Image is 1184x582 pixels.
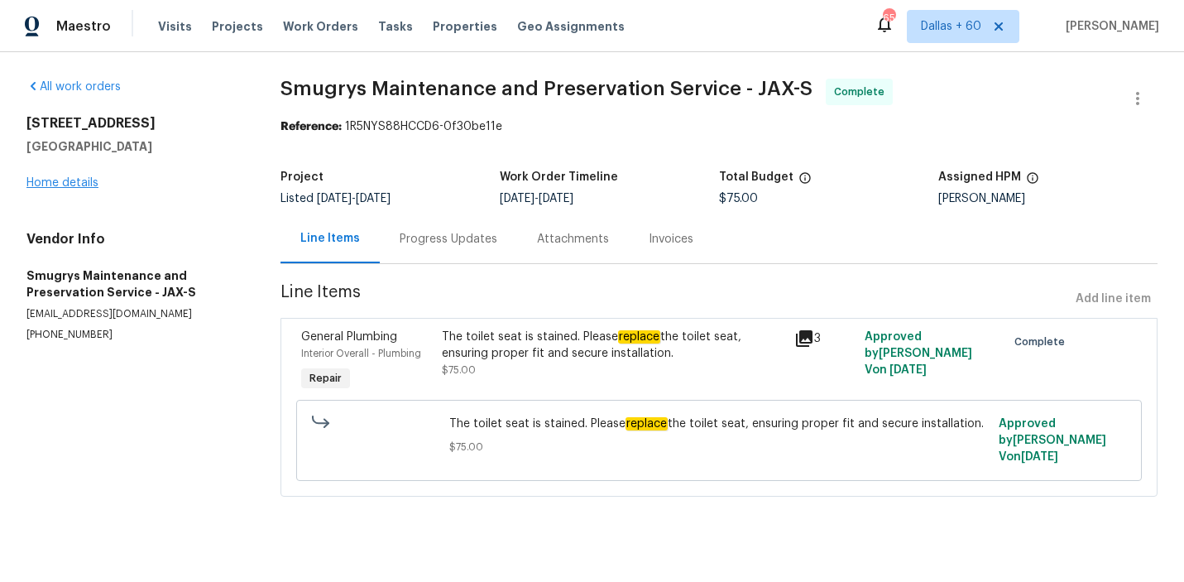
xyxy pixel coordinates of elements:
b: Reference: [280,121,342,132]
span: Maestro [56,18,111,35]
span: [DATE] [317,193,352,204]
span: Visits [158,18,192,35]
div: 659 [883,10,894,26]
span: Projects [212,18,263,35]
div: Line Items [300,230,360,247]
span: $75.00 [449,439,989,455]
span: Interior Overall - Plumbing [301,349,421,358]
span: [DATE] [356,193,391,204]
a: Home details [26,177,98,189]
span: [DATE] [539,193,573,204]
span: Smugrys Maintenance and Preservation Service - JAX-S [280,79,813,99]
em: replace [618,330,660,344]
span: [DATE] [1021,451,1058,463]
span: The hpm assigned to this work order. [1026,171,1039,193]
h5: [GEOGRAPHIC_DATA] [26,138,241,155]
span: Listed [280,193,391,204]
span: Complete [1014,334,1071,350]
div: 1R5NYS88HCCD6-0f30be11e [280,118,1158,135]
span: Complete [834,84,891,100]
span: - [317,193,391,204]
h5: Assigned HPM [938,171,1021,183]
span: Approved by [PERSON_NAME] V on [999,418,1106,463]
span: [DATE] [500,193,534,204]
span: $75.00 [719,193,758,204]
span: The toilet seat is stained. Please the toilet seat, ensuring proper fit and secure installation. [449,416,989,432]
div: [PERSON_NAME] [938,193,1158,204]
h5: Project [280,171,324,183]
div: Attachments [537,231,609,248]
h5: Total Budget [719,171,793,183]
span: Properties [433,18,497,35]
div: 3 [794,329,855,349]
p: [EMAIL_ADDRESS][DOMAIN_NAME] [26,307,241,321]
span: Tasks [378,21,413,32]
h5: Work Order Timeline [500,171,618,183]
span: General Plumbing [301,331,397,343]
span: - [500,193,573,204]
h5: Smugrys Maintenance and Preservation Service - JAX-S [26,267,241,301]
span: Repair [303,370,348,387]
span: The total cost of line items that have been proposed by Opendoor. This sum includes line items th... [798,171,812,193]
span: [DATE] [889,364,927,376]
span: [PERSON_NAME] [1059,18,1159,35]
span: Dallas + 60 [921,18,981,35]
p: [PHONE_NUMBER] [26,328,241,342]
span: $75.00 [442,365,476,375]
span: Approved by [PERSON_NAME] V on [865,331,972,376]
div: Progress Updates [400,231,497,248]
span: Work Orders [283,18,358,35]
div: Invoices [649,231,693,248]
a: All work orders [26,81,121,93]
span: Geo Assignments [517,18,625,35]
div: The toilet seat is stained. Please the toilet seat, ensuring proper fit and secure installation. [442,329,784,362]
em: replace [626,417,668,430]
span: Line Items [280,284,1069,315]
h2: [STREET_ADDRESS] [26,115,241,132]
h4: Vendor Info [26,231,241,248]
